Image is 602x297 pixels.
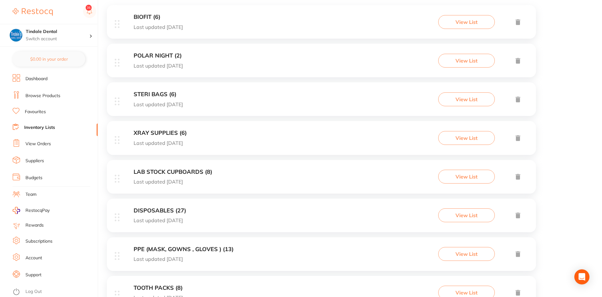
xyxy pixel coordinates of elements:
button: $0.00 in your order [13,52,85,67]
p: Switch account [26,36,89,42]
button: View List [438,131,495,145]
a: Favourites [25,109,46,115]
div: LAB STOCK CUPBOARDS (8)Last updated [DATE]View List [107,160,536,199]
div: DISPOSABLES (27)Last updated [DATE]View List [107,199,536,237]
div: POLAR NIGHT (2)Last updated [DATE]View List [107,44,536,82]
img: Tindale Dental [10,29,22,41]
div: Open Intercom Messenger [574,269,589,284]
h3: PPE (MASK, GOWNS , GLOVES ) (13) [134,246,234,253]
h3: BIOFIT (6) [134,14,183,20]
button: View List [438,92,495,106]
a: Log Out [25,289,42,295]
button: View List [438,208,495,222]
a: Rewards [25,222,44,228]
a: Account [25,255,42,261]
button: View List [438,54,495,68]
button: View List [438,15,495,29]
h3: XRAY SUPPLIES (6) [134,130,187,136]
a: Restocq Logo [13,5,53,19]
a: Budgets [25,175,42,181]
img: Restocq Logo [13,8,53,16]
h3: STERI BAGS (6) [134,91,183,98]
p: Last updated [DATE] [134,24,183,30]
p: Last updated [DATE] [134,256,234,262]
div: PPE (MASK, GOWNS , GLOVES ) (13)Last updated [DATE]View List [107,237,536,276]
h3: TOOTH PACKS (8) [134,285,183,291]
a: RestocqPay [13,207,50,214]
p: Last updated [DATE] [134,63,183,69]
a: Subscriptions [25,238,52,245]
button: View List [438,170,495,184]
a: Support [25,272,41,278]
h3: POLAR NIGHT (2) [134,52,183,59]
button: View List [438,247,495,261]
h4: Tindale Dental [26,29,89,35]
span: RestocqPay [25,207,50,214]
img: RestocqPay [13,207,20,214]
a: Inventory Lists [24,124,55,131]
p: Last updated [DATE] [134,217,186,223]
a: Team [25,191,36,198]
p: Last updated [DATE] [134,102,183,107]
h3: DISPOSABLES (27) [134,207,186,214]
a: Dashboard [25,76,47,82]
a: Browse Products [25,93,60,99]
h3: LAB STOCK CUPBOARDS (8) [134,169,212,175]
div: BIOFIT (6)Last updated [DATE]View List [107,5,536,44]
p: Last updated [DATE] [134,179,212,184]
a: Suppliers [25,158,44,164]
button: Log Out [13,287,96,297]
p: Last updated [DATE] [134,140,187,146]
div: XRAY SUPPLIES (6)Last updated [DATE]View List [107,121,536,160]
a: View Orders [25,141,51,147]
div: STERI BAGS (6)Last updated [DATE]View List [107,82,536,121]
